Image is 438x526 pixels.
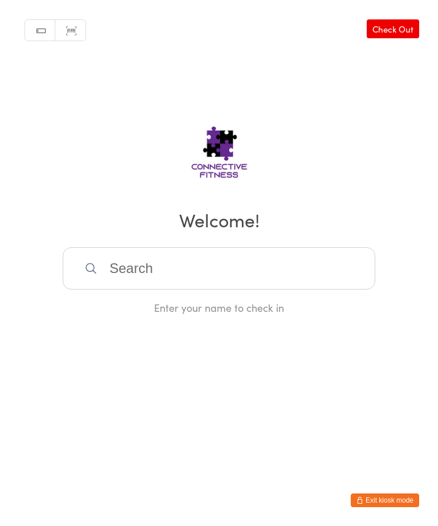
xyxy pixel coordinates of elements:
input: Search [63,247,375,290]
a: Check Out [367,19,419,38]
img: Connective Fitness [155,105,283,191]
button: Exit kiosk mode [351,493,419,507]
div: Enter your name to check in [63,300,375,315]
h2: Welcome! [11,207,427,232]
